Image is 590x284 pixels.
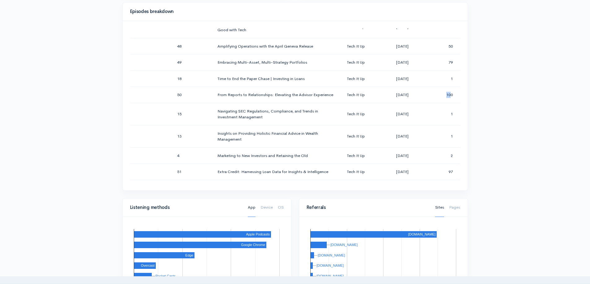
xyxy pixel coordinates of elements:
td: 50 [172,87,212,103]
td: From Reports to Relationships: Elevating the Advisor Experience [212,87,342,103]
td: Tech It Up [342,54,380,71]
td: Tech It Up [342,180,380,202]
td: 79 [424,54,460,71]
h4: Listening methods [130,205,240,210]
td: [DATE] [380,87,424,103]
td: Time to End the Paper Chase | Investing in Loans [212,70,342,87]
td: [DATE] [380,54,424,71]
td: 1 [424,70,460,87]
td: Extra Credit: Harnessing Loan Data for Insights & Intelligence [212,164,342,180]
a: Device [260,198,273,217]
td: 4 [172,147,212,164]
td: Amplifying Operations with the April Geneva Release [212,38,342,54]
td: 97 [424,164,460,180]
td: Tech It Up [342,38,380,54]
td: 2 [424,180,460,202]
text: [DOMAIN_NAME] [317,264,344,267]
a: OS [278,198,284,217]
td: [DATE] [380,103,424,125]
td: [DATE] [380,164,424,180]
td: 48 [172,38,212,54]
td: Tech It Up [342,87,380,103]
td: [DATE] [380,70,424,87]
td: 100 [424,87,460,103]
a: Sites [435,198,444,217]
td: Tech It Up [342,125,380,147]
td: 49 [172,54,212,71]
td: [DATE] [380,147,424,164]
td: Tech It Up [342,103,380,125]
td: 2 [424,147,460,164]
td: 1 [424,103,460,125]
td: [DATE] [380,38,424,54]
text: [DOMAIN_NAME] [408,232,435,236]
a: Pages [449,198,460,217]
text: Overcast [141,264,154,267]
td: The Expanding Wealth Tech Universe: No longer a tiny sliver in the technology universe [212,180,342,202]
a: App [248,198,256,217]
td: 18 [172,70,212,87]
td: Tech It Up [342,147,380,164]
text: Edge [185,253,193,257]
td: 51 [172,164,212,180]
td: 15 [172,103,212,125]
text: [DOMAIN_NAME] [317,274,344,278]
td: Marketing to New Investors and Retaining the Old [212,147,342,164]
td: 8 [172,180,212,202]
text: [DOMAIN_NAME] [330,243,358,247]
text: Pocket Casts [155,274,176,278]
td: [DATE] [380,180,424,202]
td: [DATE] [380,125,424,147]
text: [DOMAIN_NAME] [318,253,345,257]
td: 1 [424,125,460,147]
h4: Episodes breakdown [130,9,457,14]
text: Apple Podcasts [246,232,270,236]
h4: Referrals [307,205,428,210]
text: Google Chrome [241,243,265,247]
td: Navigating SEC Regulations, Compliance, and Trends in Investment Management [212,103,342,125]
td: Embracing Multi-Asset, Multi-Strategy Portfolios [212,54,342,71]
td: Tech It Up [342,164,380,180]
td: Insights on Providing Holistic Financial Advice in Wealth Management [212,125,342,147]
td: 13 [172,125,212,147]
td: Tech It Up [342,70,380,87]
td: 50 [424,38,460,54]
